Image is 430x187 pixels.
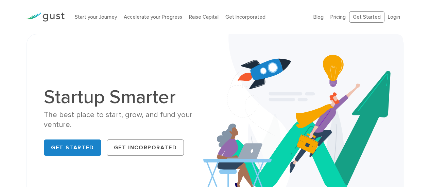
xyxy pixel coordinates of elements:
a: Blog [313,14,324,20]
a: Get Started [44,139,101,156]
a: Login [388,14,400,20]
h1: Startup Smarter [44,88,210,107]
a: Get Incorporated [225,14,265,20]
a: Get Incorporated [107,139,184,156]
a: Raise Capital [189,14,219,20]
img: Gust Logo [27,13,65,22]
a: Pricing [330,14,346,20]
div: The best place to start, grow, and fund your venture. [44,110,210,130]
a: Accelerate your Progress [124,14,182,20]
a: Start your Journey [75,14,117,20]
a: Get Started [349,11,384,23]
